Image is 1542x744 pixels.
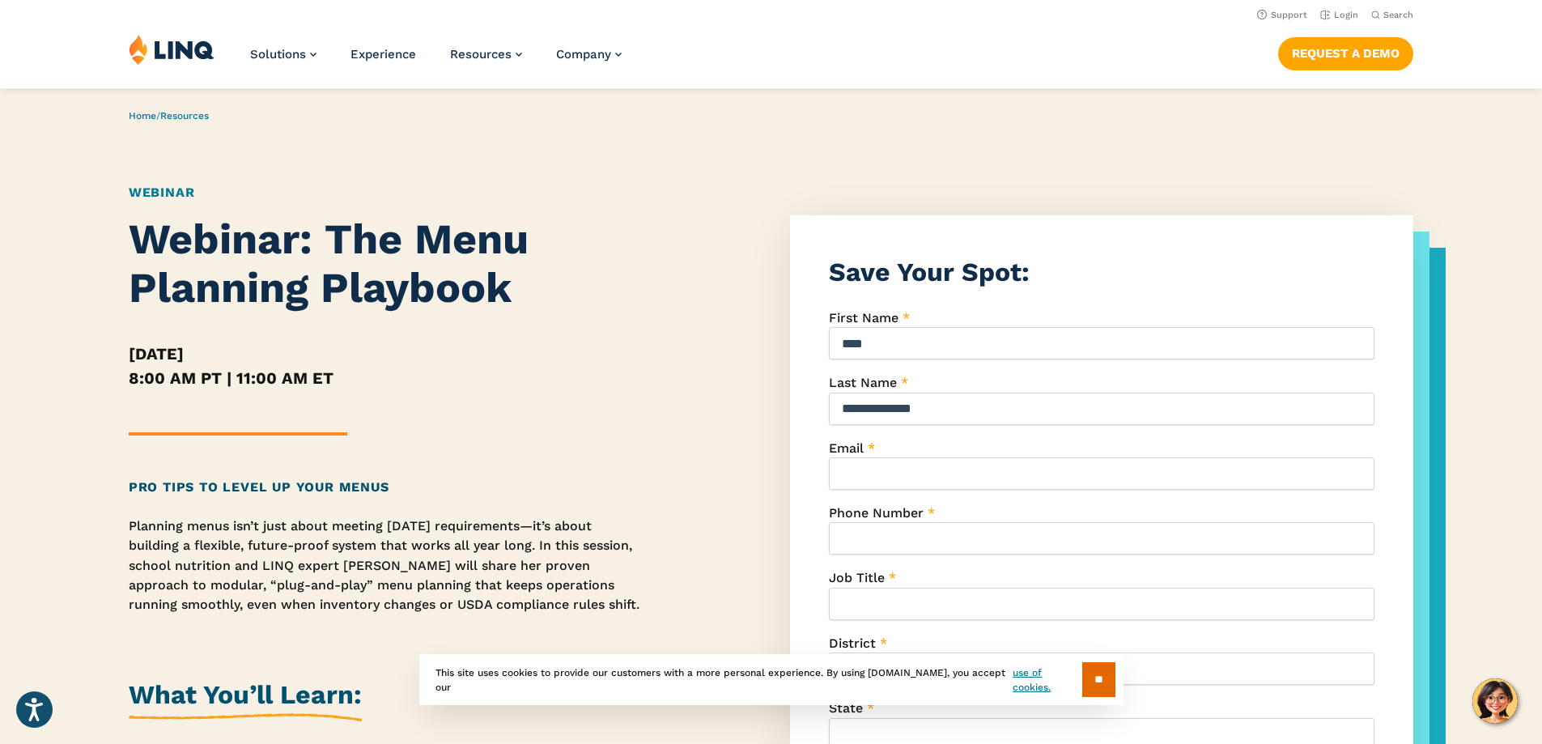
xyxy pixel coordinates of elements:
[419,654,1124,705] div: This site uses cookies to provide our customers with a more personal experience. By using [DOMAIN...
[1472,678,1518,724] button: Hello, have a question? Let’s chat.
[1383,10,1413,20] span: Search
[129,215,642,312] h1: Webinar: The Menu Planning Playbook
[829,310,898,325] span: First Name
[250,34,622,87] nav: Primary Navigation
[1320,10,1358,20] a: Login
[556,47,622,62] a: Company
[129,34,215,65] img: LINQ | K‑12 Software
[1013,665,1081,695] a: use of cookies.
[450,47,522,62] a: Resources
[129,110,156,121] a: Home
[829,257,1030,287] strong: Save Your Spot:
[829,505,924,521] span: Phone Number
[250,47,306,62] span: Solutions
[129,110,209,121] span: /
[129,517,642,615] p: Planning menus isn’t just about meeting [DATE] requirements—it’s about building a flexible, futur...
[829,636,876,651] span: District
[1278,37,1413,70] a: Request a Demo
[450,47,512,62] span: Resources
[556,47,611,62] span: Company
[829,440,864,456] span: Email
[1257,10,1307,20] a: Support
[829,375,897,390] span: Last Name
[350,47,416,62] a: Experience
[129,677,362,721] h2: What You’ll Learn:
[129,342,642,366] h5: [DATE]
[829,570,885,585] span: Job Title
[1371,9,1413,21] button: Open Search Bar
[129,366,642,390] h5: 8:00 AM PT | 11:00 AM ET
[129,478,642,497] h2: Pro Tips to Level Up Your Menus
[129,185,195,200] a: Webinar
[1278,34,1413,70] nav: Button Navigation
[160,110,209,121] a: Resources
[250,47,316,62] a: Solutions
